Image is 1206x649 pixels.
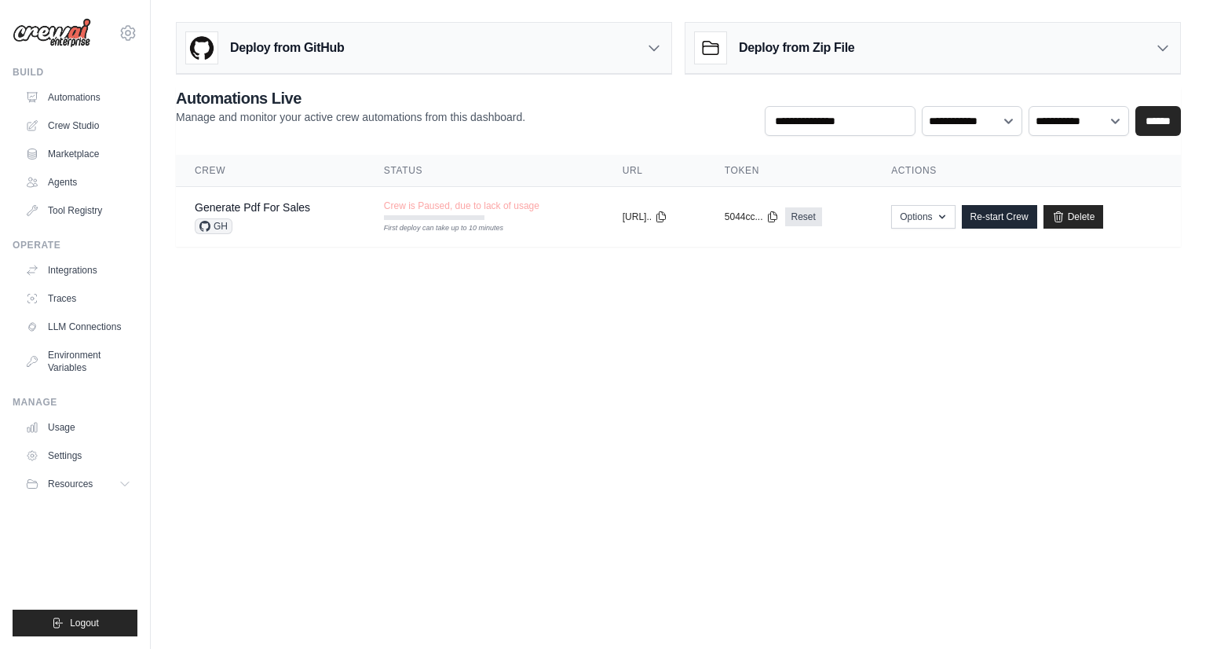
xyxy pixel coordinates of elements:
a: Automations [19,85,137,110]
span: GH [195,218,232,234]
span: Crew is Paused, due to lack of usage [384,200,539,212]
a: Tool Registry [19,198,137,223]
button: Resources [19,471,137,497]
div: First deploy can take up to 10 minutes [384,223,484,234]
a: Environment Variables [19,343,137,380]
img: Logo [13,18,91,48]
h3: Deploy from GitHub [230,38,344,57]
button: Logout [13,610,137,636]
a: Delete [1043,205,1104,229]
p: Manage and monitor your active crew automations from this dashboard. [176,109,525,125]
a: Marketplace [19,141,137,167]
a: Generate Pdf For Sales [195,201,310,214]
button: Options [891,205,955,229]
th: Crew [176,155,365,187]
div: Operate [13,239,137,251]
a: Settings [19,443,137,468]
a: Agents [19,170,137,195]
img: GitHub Logo [186,32,217,64]
span: Resources [48,478,93,490]
button: 5044cc... [725,211,779,223]
h3: Deploy from Zip File [739,38,854,57]
th: Actions [872,155,1181,187]
span: Logout [70,617,99,629]
div: Build [13,66,137,79]
div: Manage [13,396,137,409]
a: Reset [785,207,822,226]
a: Traces [19,286,137,311]
th: Token [706,155,872,187]
a: Usage [19,415,137,440]
h2: Automations Live [176,87,525,109]
a: LLM Connections [19,314,137,339]
th: Status [365,155,604,187]
a: Re-start Crew [962,205,1037,229]
a: Crew Studio [19,113,137,138]
th: URL [604,155,706,187]
a: Integrations [19,258,137,283]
